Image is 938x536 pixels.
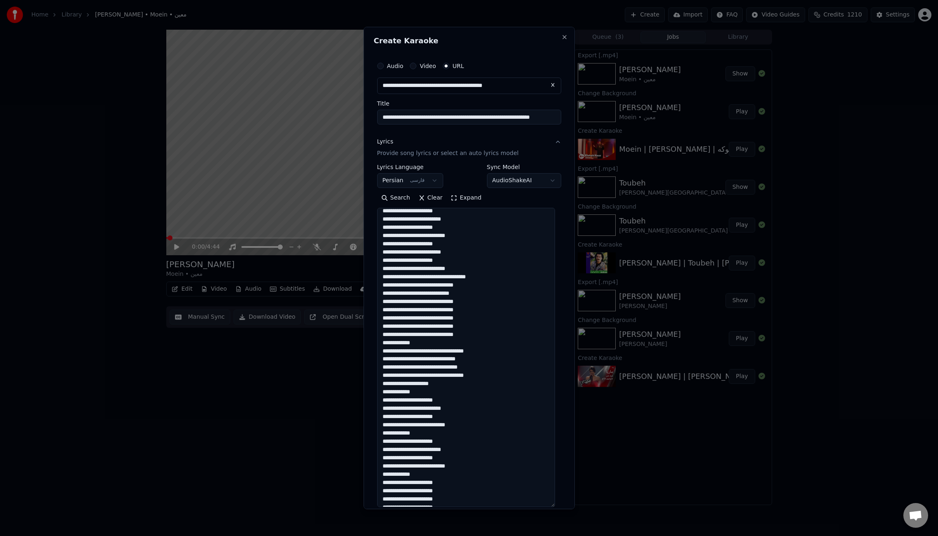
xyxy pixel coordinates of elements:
button: Search [377,191,414,205]
label: Video [420,63,436,69]
button: Expand [447,191,485,205]
h2: Create Karaoke [374,37,565,45]
button: LyricsProvide song lyrics or select an auto lyrics model [377,131,561,164]
label: Audio [387,63,404,69]
label: Lyrics Language [377,164,443,170]
p: Provide song lyrics or select an auto lyrics model [377,149,519,158]
button: Clear [414,191,447,205]
label: Sync Model [487,164,561,170]
div: Lyrics [377,138,393,146]
label: Title [377,101,561,106]
div: LyricsProvide song lyrics or select an auto lyrics model [377,164,561,514]
label: URL [453,63,464,69]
